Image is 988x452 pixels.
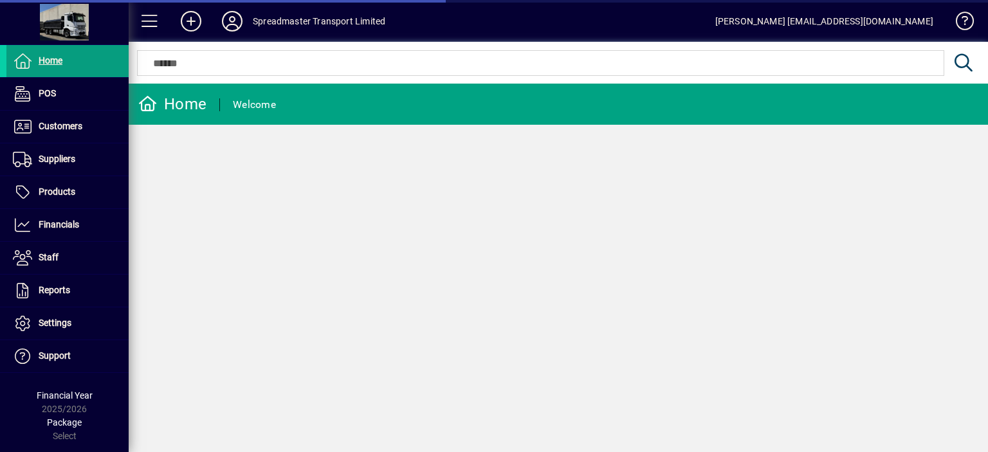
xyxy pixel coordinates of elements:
[138,94,206,114] div: Home
[6,307,129,339] a: Settings
[39,154,75,164] span: Suppliers
[37,390,93,401] span: Financial Year
[39,121,82,131] span: Customers
[39,318,71,328] span: Settings
[39,252,59,262] span: Staff
[39,285,70,295] span: Reports
[39,350,71,361] span: Support
[170,10,212,33] button: Add
[6,176,129,208] a: Products
[6,143,129,176] a: Suppliers
[212,10,253,33] button: Profile
[253,11,385,32] div: Spreadmaster Transport Limited
[6,78,129,110] a: POS
[715,11,933,32] div: [PERSON_NAME] [EMAIL_ADDRESS][DOMAIN_NAME]
[946,3,972,44] a: Knowledge Base
[6,111,129,143] a: Customers
[6,242,129,274] a: Staff
[47,417,82,428] span: Package
[6,275,129,307] a: Reports
[39,88,56,98] span: POS
[233,95,276,115] div: Welcome
[39,186,75,197] span: Products
[6,340,129,372] a: Support
[39,219,79,230] span: Financials
[6,209,129,241] a: Financials
[39,55,62,66] span: Home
